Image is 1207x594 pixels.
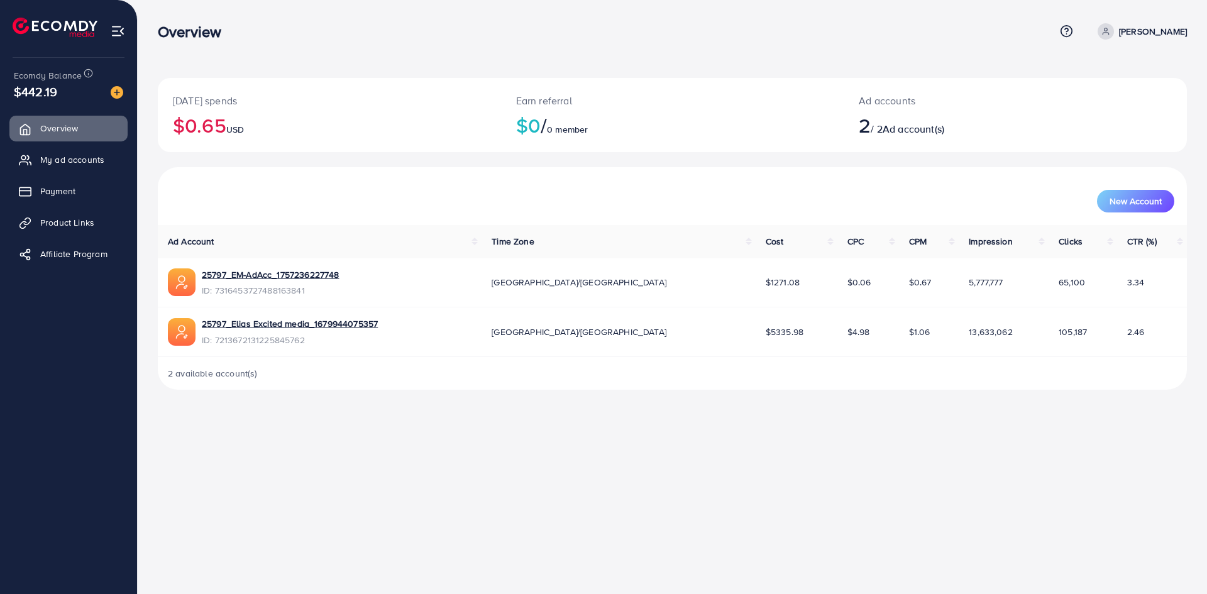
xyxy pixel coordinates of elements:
a: My ad accounts [9,147,128,172]
iframe: Chat [1154,537,1198,585]
img: ic-ads-acc.e4c84228.svg [168,318,196,346]
span: 105,187 [1059,326,1087,338]
h2: $0 [516,113,829,137]
p: Ad accounts [859,93,1086,108]
img: menu [111,24,125,38]
a: 25797_Elias Excited media_1679944075357 [202,317,378,330]
span: Ecomdy Balance [14,69,82,82]
span: Affiliate Program [40,248,107,260]
span: 2 available account(s) [168,367,258,380]
h2: $0.65 [173,113,486,137]
span: ID: 7213672131225845762 [202,334,378,346]
span: [GEOGRAPHIC_DATA]/[GEOGRAPHIC_DATA] [492,326,666,338]
span: CTR (%) [1127,235,1157,248]
span: ID: 7316453727488163841 [202,284,339,297]
p: [PERSON_NAME] [1119,24,1187,39]
span: Payment [40,185,75,197]
span: / [541,111,547,140]
span: Overview [40,122,78,135]
a: 25797_EM-AdAcc_1757236227748 [202,268,339,281]
span: Time Zone [492,235,534,248]
p: [DATE] spends [173,93,486,108]
span: Ad Account [168,235,214,248]
span: My ad accounts [40,153,104,166]
span: CPM [909,235,927,248]
span: $5335.98 [766,326,803,338]
a: Product Links [9,210,128,235]
span: 2.46 [1127,326,1145,338]
span: USD [226,123,244,136]
h2: / 2 [859,113,1086,137]
span: $0.67 [909,276,932,289]
span: $4.98 [847,326,870,338]
span: $0.06 [847,276,871,289]
a: Overview [9,116,128,141]
img: image [111,86,123,99]
span: New Account [1110,197,1162,206]
span: $1.06 [909,326,930,338]
span: [GEOGRAPHIC_DATA]/[GEOGRAPHIC_DATA] [492,276,666,289]
a: Affiliate Program [9,241,128,267]
span: Ad account(s) [883,122,944,136]
span: 2 [859,111,871,140]
span: 65,100 [1059,276,1085,289]
span: 5,777,777 [969,276,1003,289]
h3: Overview [158,23,231,41]
span: 3.34 [1127,276,1145,289]
a: Payment [9,179,128,204]
button: New Account [1097,190,1174,212]
a: [PERSON_NAME] [1093,23,1187,40]
span: CPC [847,235,864,248]
span: Clicks [1059,235,1083,248]
img: logo [13,18,97,37]
span: Impression [969,235,1013,248]
span: Product Links [40,216,94,229]
span: Cost [766,235,784,248]
span: 0 member [547,123,588,136]
p: Earn referral [516,93,829,108]
img: ic-ads-acc.e4c84228.svg [168,268,196,296]
span: 13,633,062 [969,326,1013,338]
span: $442.19 [14,82,57,101]
span: $1271.08 [766,276,800,289]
